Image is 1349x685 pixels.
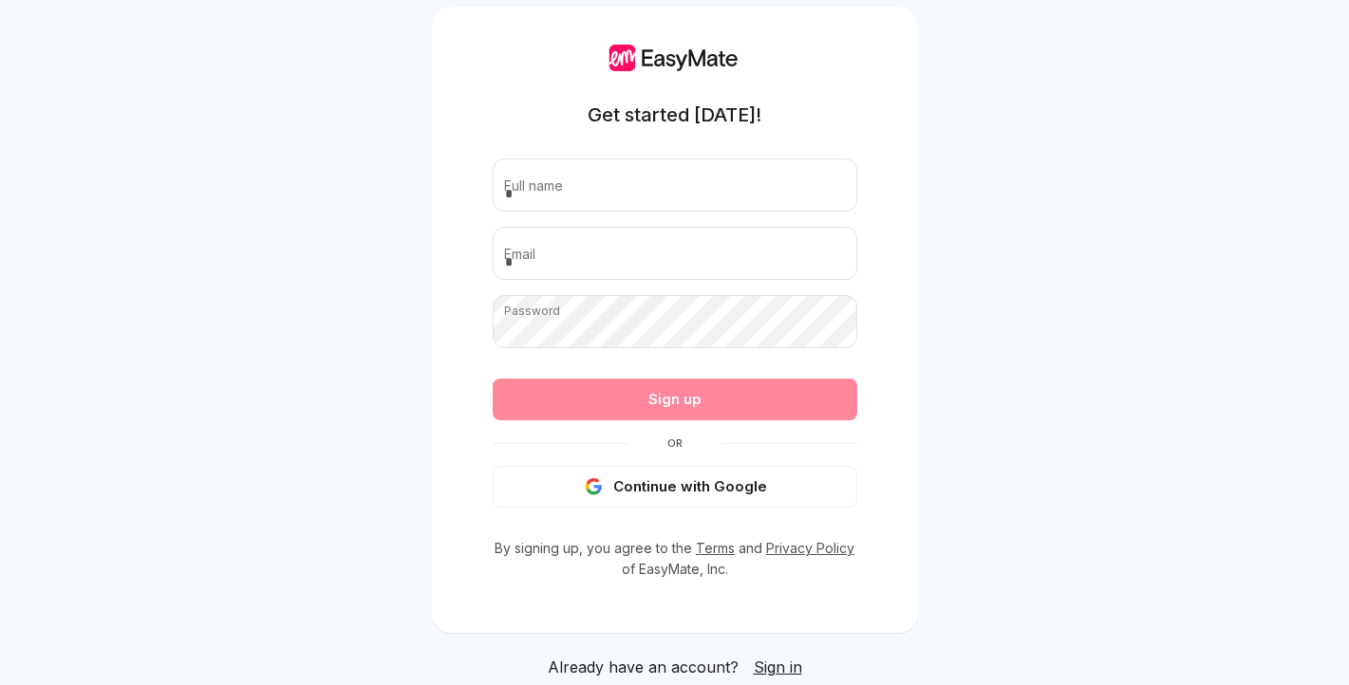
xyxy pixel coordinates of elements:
p: By signing up, you agree to the and of EasyMate, Inc. [493,538,857,580]
span: Or [629,435,721,451]
a: Sign in [754,656,802,678]
button: Continue with Google [493,466,857,508]
span: Sign in [754,657,802,676]
span: Already have an account? [548,656,739,678]
a: Terms [696,540,735,556]
a: Privacy Policy [766,540,854,556]
h1: Get started [DATE]! [588,102,761,128]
